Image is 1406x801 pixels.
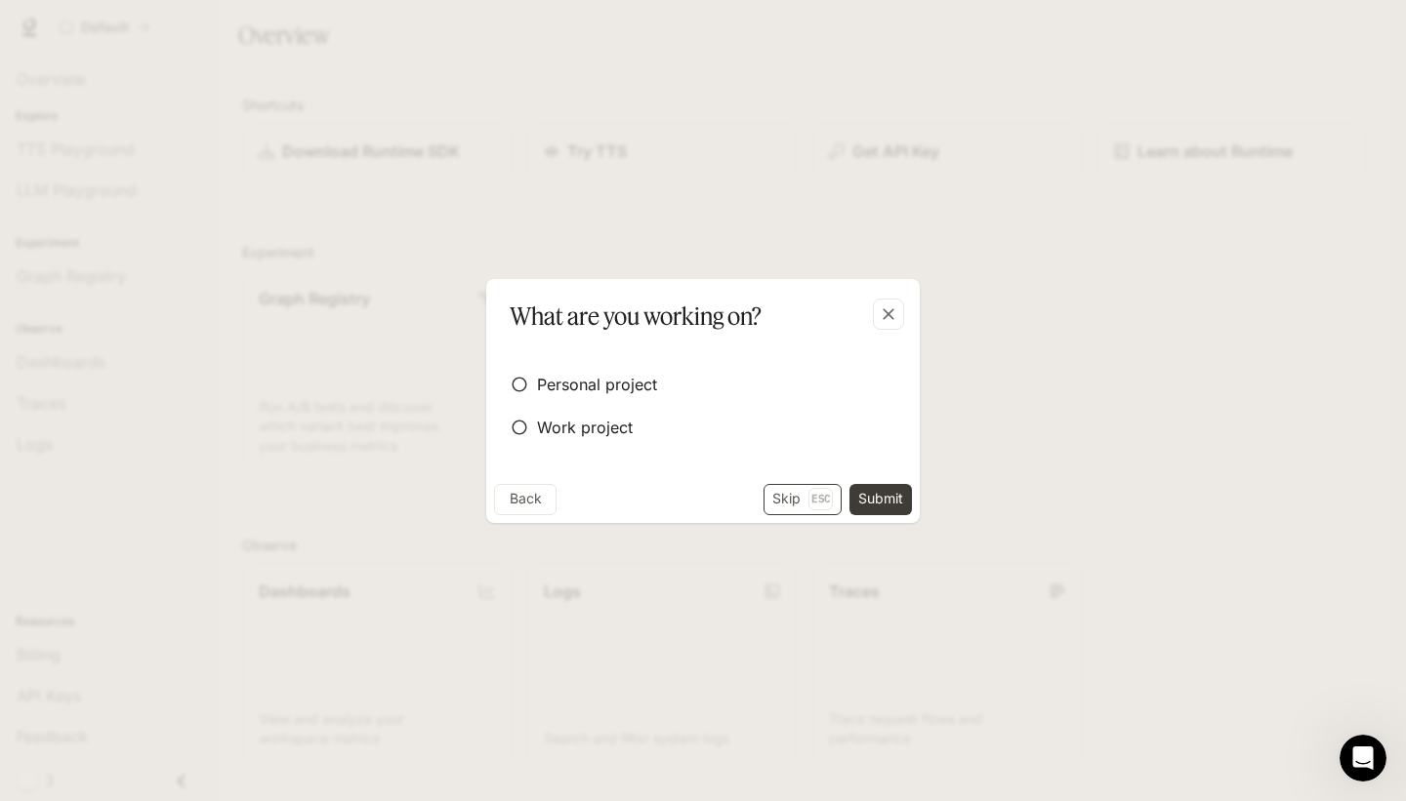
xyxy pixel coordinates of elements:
[764,484,842,515] button: SkipEsc
[849,484,912,515] button: Submit
[1340,735,1386,781] iframe: Intercom live chat
[494,484,557,515] button: Back
[510,299,762,334] p: What are you working on?
[537,373,657,396] span: Personal project
[808,488,833,509] p: Esc
[537,416,633,439] span: Work project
